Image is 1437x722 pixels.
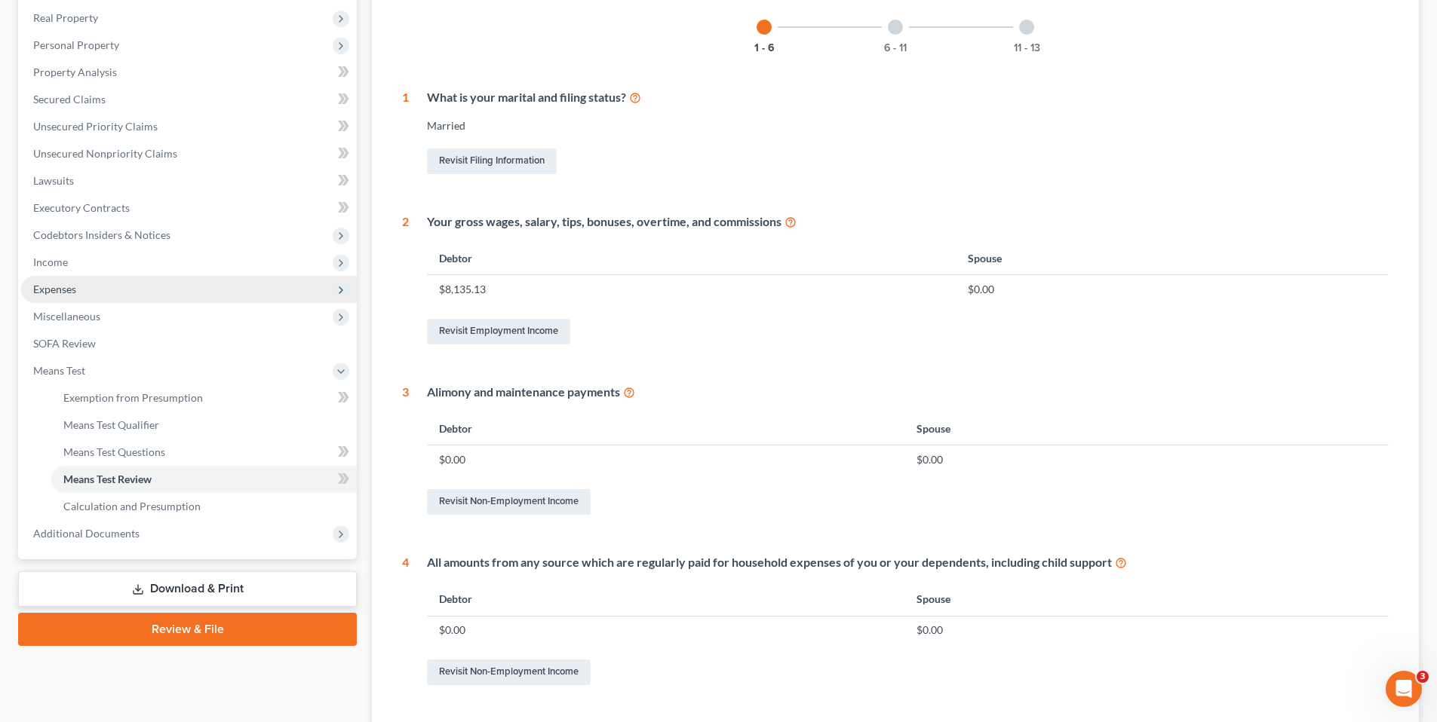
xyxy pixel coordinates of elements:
span: Expenses [33,283,76,295]
span: Unsecured Nonpriority Claims [33,147,177,160]
th: Spouse [904,583,1389,616]
span: Personal Property [33,38,119,51]
th: Debtor [427,583,904,616]
span: Means Test Review [63,473,152,485]
th: Debtor [427,242,956,274]
span: Means Test [33,364,85,377]
a: Revisit Employment Income [427,319,570,344]
span: Means Test Qualifier [63,418,159,431]
a: Revisit Non-Employment Income [427,659,591,685]
span: Unsecured Priority Claims [33,120,158,133]
div: 4 [402,554,409,688]
div: Married [427,118,1389,133]
td: $0.00 [904,616,1389,644]
a: Means Test Qualifier [51,411,357,439]
a: Review & File [18,613,357,646]
a: SOFA Review [21,330,357,357]
span: 3 [1417,671,1429,683]
th: Spouse [956,242,1389,274]
iframe: Intercom live chat [1386,671,1422,707]
td: $0.00 [427,445,904,474]
div: Your gross wages, salary, tips, bonuses, overtime, and commissions [427,213,1389,231]
span: Income [33,255,68,268]
div: 2 [402,213,409,347]
td: $0.00 [956,275,1389,304]
th: Debtor [427,413,904,445]
span: SOFA Review [33,337,96,350]
div: 1 [402,89,409,177]
a: Revisit Filing Information [427,148,557,174]
span: Exemption from Presumption [63,391,203,404]
span: Codebtors Insiders & Notices [33,228,170,241]
span: Calculation and Presumption [63,500,201,512]
span: Miscellaneous [33,310,100,323]
span: Additional Documents [33,527,140,540]
span: Property Analysis [33,66,117,78]
div: All amounts from any source which are regularly paid for household expenses of you or your depend... [427,554,1389,571]
a: Unsecured Nonpriority Claims [21,140,357,167]
a: Download & Print [18,571,357,607]
span: Real Property [33,11,98,24]
a: Executory Contracts [21,194,357,222]
div: 3 [402,384,409,518]
div: What is your marital and filing status? [427,89,1389,106]
a: Property Analysis [21,59,357,86]
span: Means Test Questions [63,445,165,458]
a: Calculation and Presumption [51,493,357,520]
td: $0.00 [427,616,904,644]
td: $0.00 [904,445,1389,474]
a: Unsecured Priority Claims [21,113,357,140]
span: Lawsuits [33,174,74,187]
a: Exemption from Presumption [51,384,357,411]
a: Means Test Questions [51,439,357,466]
a: Revisit Non-Employment Income [427,489,591,515]
th: Spouse [904,413,1389,445]
button: 1 - 6 [754,43,775,54]
a: Means Test Review [51,466,357,493]
button: 6 - 11 [884,43,907,54]
a: Lawsuits [21,167,357,194]
button: 11 - 13 [1014,43,1040,54]
span: Executory Contracts [33,201,130,214]
a: Secured Claims [21,86,357,113]
span: Secured Claims [33,93,106,106]
div: Alimony and maintenance payments [427,384,1389,401]
td: $8,135.13 [427,275,956,304]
